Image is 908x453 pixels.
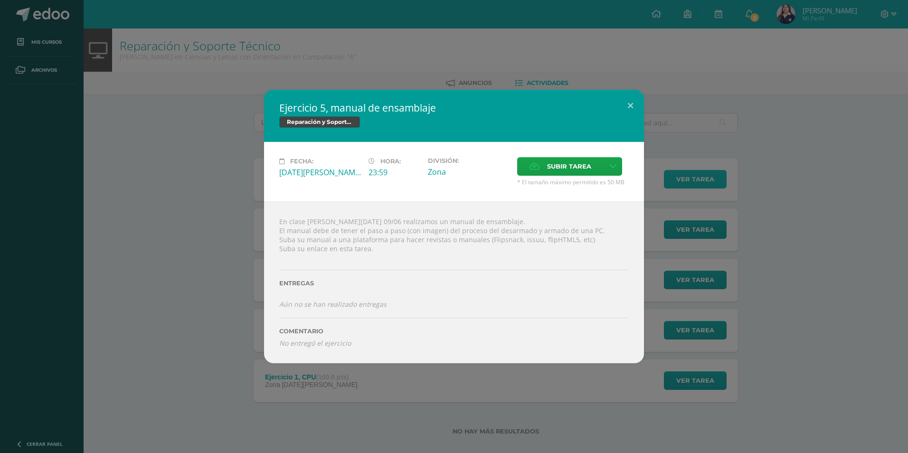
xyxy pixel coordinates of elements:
i: No entregó el ejercicio [279,339,351,348]
label: Entregas [279,280,629,287]
div: En clase [PERSON_NAME][DATE] 09/06 realizamos un manual de ensamblaje. El manual debe de tener el... [264,201,644,363]
div: 23:59 [369,167,420,178]
span: Hora: [380,158,401,165]
i: Aún no se han realizado entregas [279,300,387,309]
span: Subir tarea [547,158,591,175]
h2: Ejercicio 5, manual de ensamblaje [279,101,629,114]
div: Zona [428,167,510,177]
span: * El tamaño máximo permitido es 50 MB [517,178,629,186]
label: División: [428,157,510,164]
label: Comentario [279,328,629,335]
span: Fecha: [290,158,313,165]
div: [DATE][PERSON_NAME] [279,167,361,178]
span: Reparación y Soporte Técnico [279,116,360,128]
button: Close (Esc) [617,90,644,122]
